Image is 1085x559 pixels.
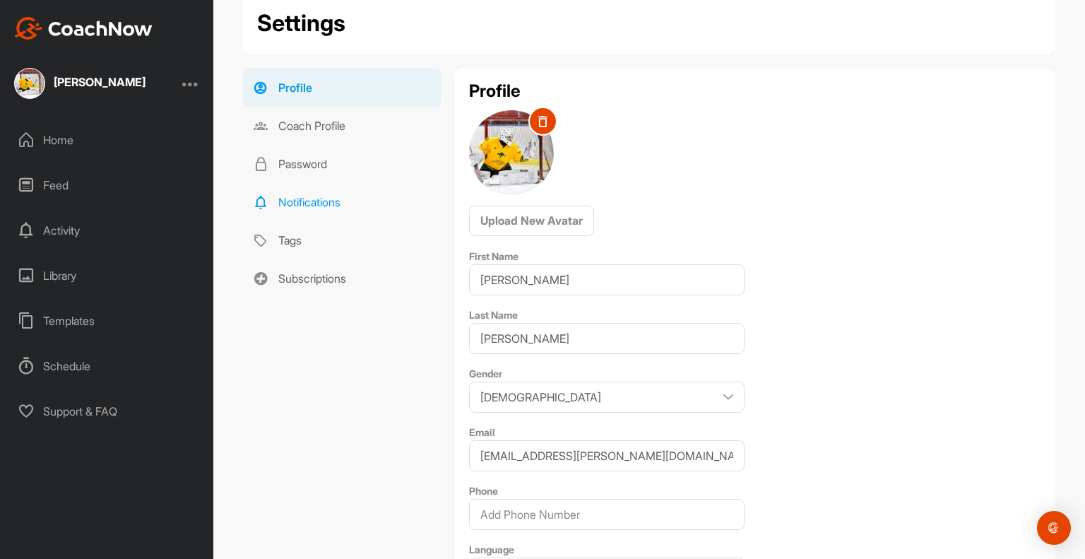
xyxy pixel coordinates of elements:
[8,122,207,158] div: Home
[469,309,518,321] label: Last Name
[469,250,518,262] label: First Name
[243,145,441,183] a: Password
[8,303,207,339] div: Templates
[469,367,502,379] label: Gender
[8,348,207,384] div: Schedule
[469,485,498,497] label: Phone
[243,221,441,259] a: Tags
[469,543,514,555] label: Language
[54,76,146,88] div: [PERSON_NAME]
[8,167,207,203] div: Feed
[243,69,441,107] a: Profile
[469,83,1041,100] h2: Profile
[469,110,554,195] img: user
[243,259,441,298] a: Subscriptions
[469,499,745,530] input: Add Phone Number
[14,68,45,99] img: square_7f3facfd03772a792a222005a6e09923.jpg
[8,258,207,293] div: Library
[480,213,583,228] span: Upload New Avatar
[14,17,153,40] img: CoachNow
[243,183,441,221] a: Notifications
[8,394,207,429] div: Support & FAQ
[8,213,207,248] div: Activity
[243,107,441,145] a: Coach Profile
[257,6,345,40] h2: Settings
[469,206,594,236] button: Upload New Avatar
[1037,511,1071,545] div: Open Intercom Messenger
[469,426,495,438] label: Email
